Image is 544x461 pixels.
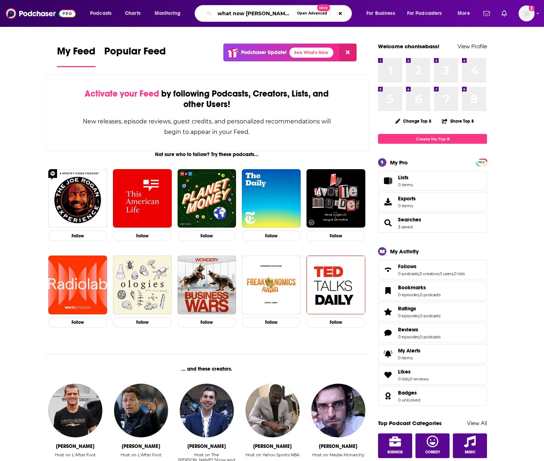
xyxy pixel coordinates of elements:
[378,344,487,364] a: My Alerts
[439,271,439,276] span: ,
[398,174,413,181] span: Lists
[242,230,301,241] button: Follow
[48,256,107,314] img: Radiolab
[398,347,421,354] span: My Alerts
[48,317,107,328] button: Follow
[242,169,301,228] a: The Daily
[415,433,450,458] a: Comedy
[178,256,236,314] img: Business Wars
[398,305,416,312] span: Ratings
[253,443,292,449] div: Chris Haynes
[398,376,409,382] a: 0 lists
[294,9,330,18] button: Open AdvancedNew
[180,384,234,437] img: Kevin O'Connor
[398,326,441,333] a: Reviews
[390,159,408,166] div: My Pro
[398,368,411,375] span: Likes
[425,450,440,454] span: Comedy
[398,203,416,208] span: 0 items
[121,452,162,457] div: Host on L'After Foot
[480,7,493,20] a: Show notifications dropdown
[6,7,76,20] img: Podchaser - Follow, Share and Rate Podcasts
[378,134,487,144] a: Create My Top 8
[387,450,403,454] span: Business
[398,174,409,181] span: Lists
[378,281,487,301] span: Bookmarks
[442,114,474,128] button: Share Top 8
[419,271,439,276] a: 0 creators
[245,384,299,437] a: Chris Haynes
[90,8,111,19] span: Podcasts
[458,8,470,19] span: More
[398,284,426,291] span: Bookmarks
[402,8,452,19] button: open menu
[48,384,102,437] img: Jerome Rothen
[398,216,421,223] a: Searches
[410,376,429,382] a: 0 reviews
[378,302,487,322] span: Ratings
[398,284,441,291] a: Bookmarks
[398,397,420,403] a: 0 unlocked
[381,328,395,338] a: Reviews
[398,224,413,229] a: 3 saved
[57,45,96,62] span: My Feed
[398,195,416,202] span: Exports
[317,4,330,11] span: New
[378,213,487,233] span: Searches
[398,263,417,270] span: Follows
[113,169,172,228] img: This American Life
[361,8,404,19] button: open menu
[381,370,395,380] a: Likes
[453,271,454,276] span: ,
[398,326,418,333] span: Reviews
[85,88,159,99] span: Activate your Feed
[242,256,301,314] img: Freakonomics Radio
[458,43,487,50] a: View Profile
[381,218,395,228] a: Searches
[48,169,107,228] a: The Joe Rogan Experience
[122,443,160,449] div: Daniel Riolo
[398,292,419,297] a: 0 episodes
[289,48,333,58] a: See What's New
[454,271,465,276] a: 0 lists
[150,8,190,19] button: open menu
[113,317,172,328] button: Follow
[398,334,419,339] a: 0 episodes
[178,169,236,228] img: Planet Money
[125,8,141,19] span: Charts
[378,365,487,385] span: Likes
[529,5,535,11] svg: Add a profile image
[312,452,364,457] div: Host on Media Monarchy
[306,256,365,314] img: TED Talks Daily
[48,230,107,241] button: Follow
[398,389,420,396] a: Badges
[311,384,365,437] a: James Evan Pilato
[519,5,535,21] button: Show profile menu
[215,8,294,19] input: Search podcasts, credits, & more...
[407,8,442,19] span: For Podcasters
[381,176,395,186] span: Lists
[114,384,168,437] img: Daniel Riolo
[398,389,417,396] span: Badges
[465,450,475,454] span: Music
[519,5,535,21] img: User Profile
[245,452,300,457] div: Host on Yahoo Sports NBA
[82,116,332,137] div: New releases, episode reviews, guest credits, and personalized recommendations will begin to appe...
[45,366,368,372] div: ... and these creators.
[420,292,441,297] a: 0 podcasts
[419,271,419,276] span: ,
[178,230,236,241] button: Follow
[378,433,412,458] a: Business
[55,452,96,457] div: Host on L'After Foot
[366,8,395,19] span: For Business
[113,230,172,241] button: Follow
